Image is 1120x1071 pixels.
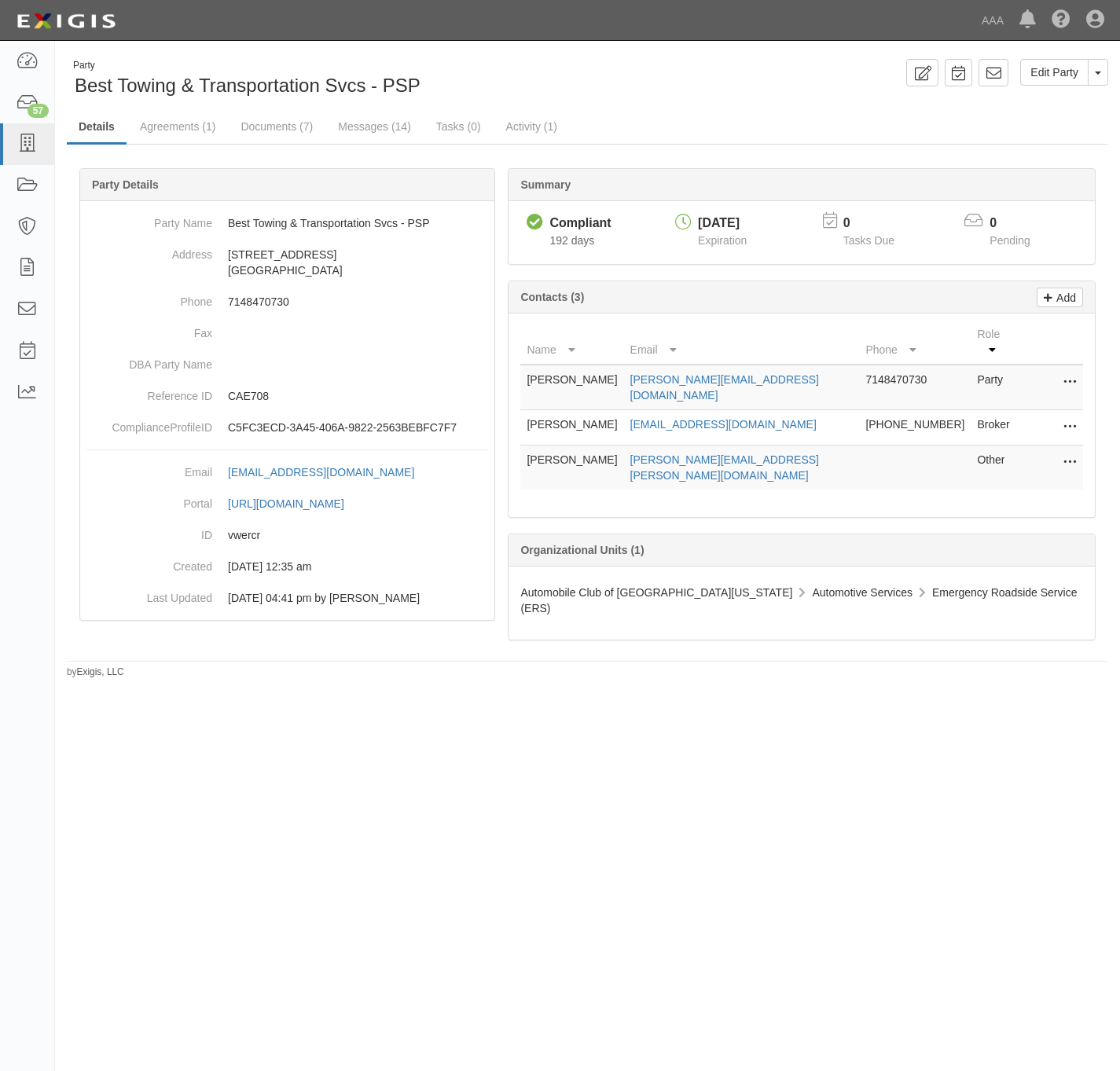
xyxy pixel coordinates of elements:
[86,207,488,239] dd: Best Towing & Transportation Svcs - PSP
[228,464,414,480] div: [EMAIL_ADDRESS][DOMAIN_NAME]
[86,286,212,310] dt: Phone
[67,666,124,679] small: by
[698,234,747,247] span: Expiration
[86,582,488,614] dd: 03/20/2024 04:41 pm by Benjamin Tully
[86,488,212,512] dt: Portal
[424,111,493,142] a: Tasks (0)
[67,59,576,99] div: Best Towing & Transportation Svcs - PSP
[86,286,488,317] dd: 7148470730
[990,234,1030,247] span: Pending
[12,7,120,35] img: logo-5460c22ac91f19d4615b14bd174203de0afe785f0fc80cf4dbbc73dc1793850b.png
[326,111,423,142] a: Messages (14)
[630,418,817,431] a: [EMAIL_ADDRESS][DOMAIN_NAME]
[698,215,747,233] div: [DATE]
[624,320,860,365] th: Email
[1052,11,1070,30] i: Help Center - Complianz
[549,234,594,247] span: Since 04/04/2025
[86,412,212,435] dt: ComplianceProfileID
[67,111,127,145] a: Details
[77,666,124,677] a: Exigis, LLC
[859,365,971,410] td: 7148470730
[520,446,623,490] td: [PERSON_NAME]
[630,373,819,402] a: [PERSON_NAME][EMAIL_ADDRESS][DOMAIN_NAME]
[75,75,420,96] span: Best Towing & Transportation Svcs - PSP
[86,457,212,480] dt: Email
[549,215,611,233] div: Compliant
[520,291,584,303] b: Contacts (3)
[128,111,227,142] a: Agreements (1)
[494,111,569,142] a: Activity (1)
[974,5,1012,36] a: AAA
[843,234,894,247] span: Tasks Due
[1020,59,1089,86] a: Edit Party
[520,320,623,365] th: Name
[843,215,914,233] p: 0
[86,239,488,286] dd: [STREET_ADDRESS] [GEOGRAPHIC_DATA]
[86,380,212,404] dt: Reference ID
[812,586,913,599] span: Automotive Services
[86,207,212,231] dt: Party Name
[1052,288,1076,306] p: Add
[28,104,49,118] div: 57
[86,239,212,262] dt: Address
[859,410,971,446] td: [PHONE_NUMBER]
[520,178,571,191] b: Summary
[520,586,792,599] span: Automobile Club of [GEOGRAPHIC_DATA][US_STATE]
[1037,288,1083,307] a: Add
[73,59,420,72] div: Party
[228,466,431,479] a: [EMAIL_ADDRESS][DOMAIN_NAME]
[520,544,644,556] b: Organizational Units (1)
[228,497,362,510] a: [URL][DOMAIN_NAME]
[520,410,623,446] td: [PERSON_NAME]
[971,365,1020,410] td: Party
[86,551,212,574] dt: Created
[971,320,1020,365] th: Role
[228,388,488,404] p: CAE708
[527,215,543,231] i: Compliant
[990,215,1049,233] p: 0
[86,519,212,543] dt: ID
[971,446,1020,490] td: Other
[229,111,325,142] a: Documents (7)
[86,317,212,341] dt: Fax
[92,178,159,191] b: Party Details
[859,320,971,365] th: Phone
[86,349,212,372] dt: DBA Party Name
[520,365,623,410] td: [PERSON_NAME]
[86,519,488,551] dd: vwercr
[971,410,1020,446] td: Broker
[86,551,488,582] dd: 03/10/2023 12:35 am
[228,420,488,435] p: C5FC3ECD-3A45-406A-9822-2563BEBFC7F7
[630,453,819,482] a: [PERSON_NAME][EMAIL_ADDRESS][PERSON_NAME][DOMAIN_NAME]
[86,582,212,606] dt: Last Updated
